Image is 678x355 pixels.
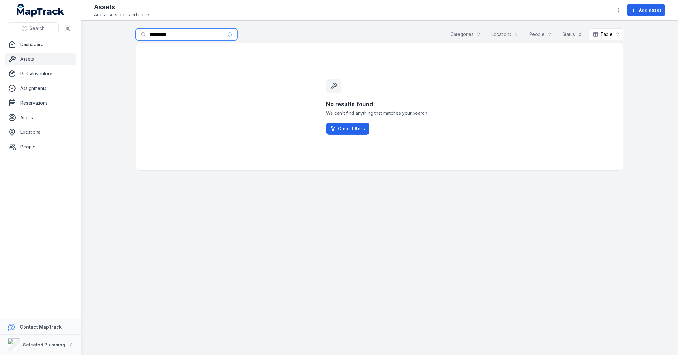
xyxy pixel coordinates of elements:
strong: Selected Plumbing [23,342,65,347]
a: Audits [5,111,76,124]
button: Locations [488,28,523,40]
a: Assets [5,53,76,65]
span: Add asset [639,7,661,13]
button: People [525,28,556,40]
button: Categories [447,28,485,40]
span: Add assets, edit and more. [94,11,150,18]
a: MapTrack [17,4,65,17]
strong: Contact MapTrack [20,324,62,330]
button: Status [558,28,586,40]
a: Clear filters [326,123,369,135]
span: We can't find anything that matches your search. [326,110,433,116]
a: Reservations [5,97,76,109]
span: Search [30,25,45,31]
button: Search [8,22,59,34]
button: Add asset [627,4,665,16]
a: Locations [5,126,76,139]
h3: No results found [326,100,433,109]
a: People [5,140,76,153]
button: Table [589,28,624,40]
a: Parts/Inventory [5,67,76,80]
a: Dashboard [5,38,76,51]
h2: Assets [94,3,150,11]
a: Assignments [5,82,76,95]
